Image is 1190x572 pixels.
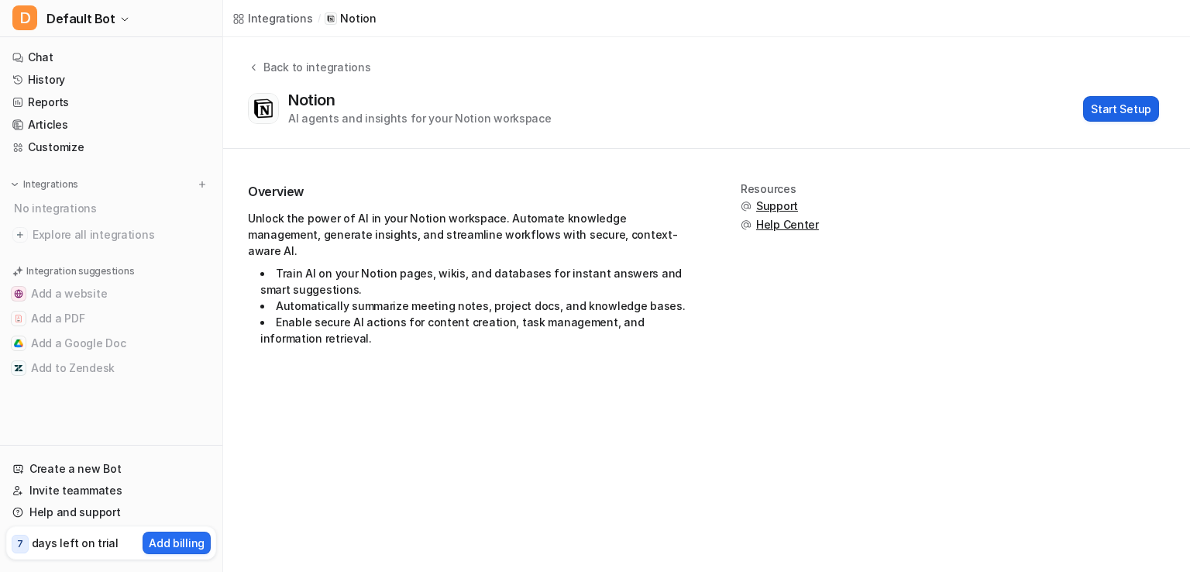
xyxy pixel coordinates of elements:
[6,501,216,523] a: Help and support
[260,314,697,346] li: Enable secure AI actions for content creation, task management, and information retrieval.
[14,289,23,298] img: Add a website
[741,219,751,230] img: support.svg
[6,480,216,501] a: Invite teammates
[248,210,697,346] div: Unlock the power of AI in your Notion workspace. Automate knowledge management, generate insights...
[318,12,321,26] span: /
[756,217,819,233] span: Help Center
[340,11,376,26] p: Notion
[6,331,216,356] button: Add a Google DocAdd a Google Doc
[248,183,697,201] h2: Overview
[12,227,28,243] img: explore all integrations
[32,535,119,551] p: days left on trial
[288,110,552,126] div: AI agents and insights for your Notion workspace
[12,5,37,30] span: D
[26,264,134,278] p: Integration suggestions
[197,179,208,190] img: menu_add.svg
[9,179,20,190] img: expand menu
[17,537,23,551] p: 7
[1083,96,1159,122] button: Start Setup
[327,15,335,22] img: Notion icon
[6,306,216,331] button: Add a PDFAdd a PDF
[741,201,751,212] img: support.svg
[14,339,23,348] img: Add a Google Doc
[14,364,23,373] img: Add to Zendesk
[6,458,216,480] a: Create a new Bot
[143,532,211,554] button: Add billing
[325,11,376,26] a: Notion iconNotion
[6,224,216,246] a: Explore all integrations
[6,356,216,381] button: Add to ZendeskAdd to Zendesk
[149,535,205,551] p: Add billing
[253,98,274,119] img: Notion
[9,195,216,221] div: No integrations
[756,198,798,214] span: Support
[23,178,78,191] p: Integrations
[6,177,83,192] button: Integrations
[741,198,819,214] button: Support
[33,222,210,247] span: Explore all integrations
[741,183,819,195] div: Resources
[248,10,313,26] div: Integrations
[6,114,216,136] a: Articles
[6,47,216,68] a: Chat
[260,265,697,298] li: Train AI on your Notion pages, wikis, and databases for instant answers and smart suggestions.
[248,59,370,91] button: Back to integrations
[741,217,819,233] button: Help Center
[6,91,216,113] a: Reports
[259,59,370,75] div: Back to integrations
[14,314,23,323] img: Add a PDF
[6,281,216,306] button: Add a websiteAdd a website
[288,91,342,109] div: Notion
[46,8,115,29] span: Default Bot
[232,10,313,26] a: Integrations
[260,298,697,314] li: Automatically summarize meeting notes, project docs, and knowledge bases.
[6,136,216,158] a: Customize
[6,69,216,91] a: History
